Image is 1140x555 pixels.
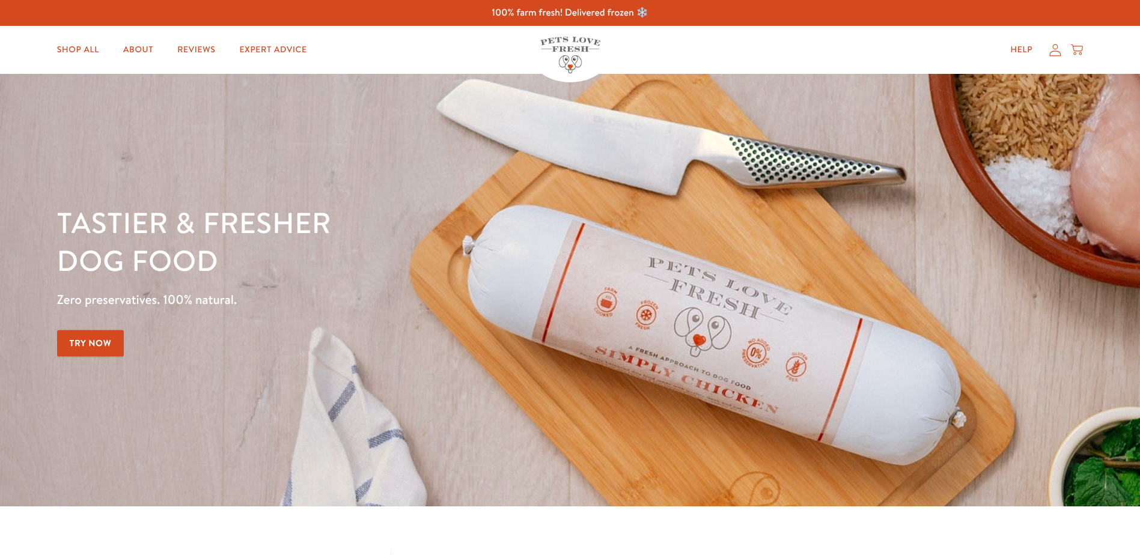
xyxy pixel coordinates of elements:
[540,37,600,73] img: Pets Love Fresh
[168,38,225,62] a: Reviews
[1001,38,1042,62] a: Help
[47,38,109,62] a: Shop All
[57,330,124,357] a: Try Now
[114,38,163,62] a: About
[57,205,741,280] h1: Tastier & fresher dog food
[57,289,741,311] p: Zero preservatives. 100% natural.
[230,38,317,62] a: Expert Advice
